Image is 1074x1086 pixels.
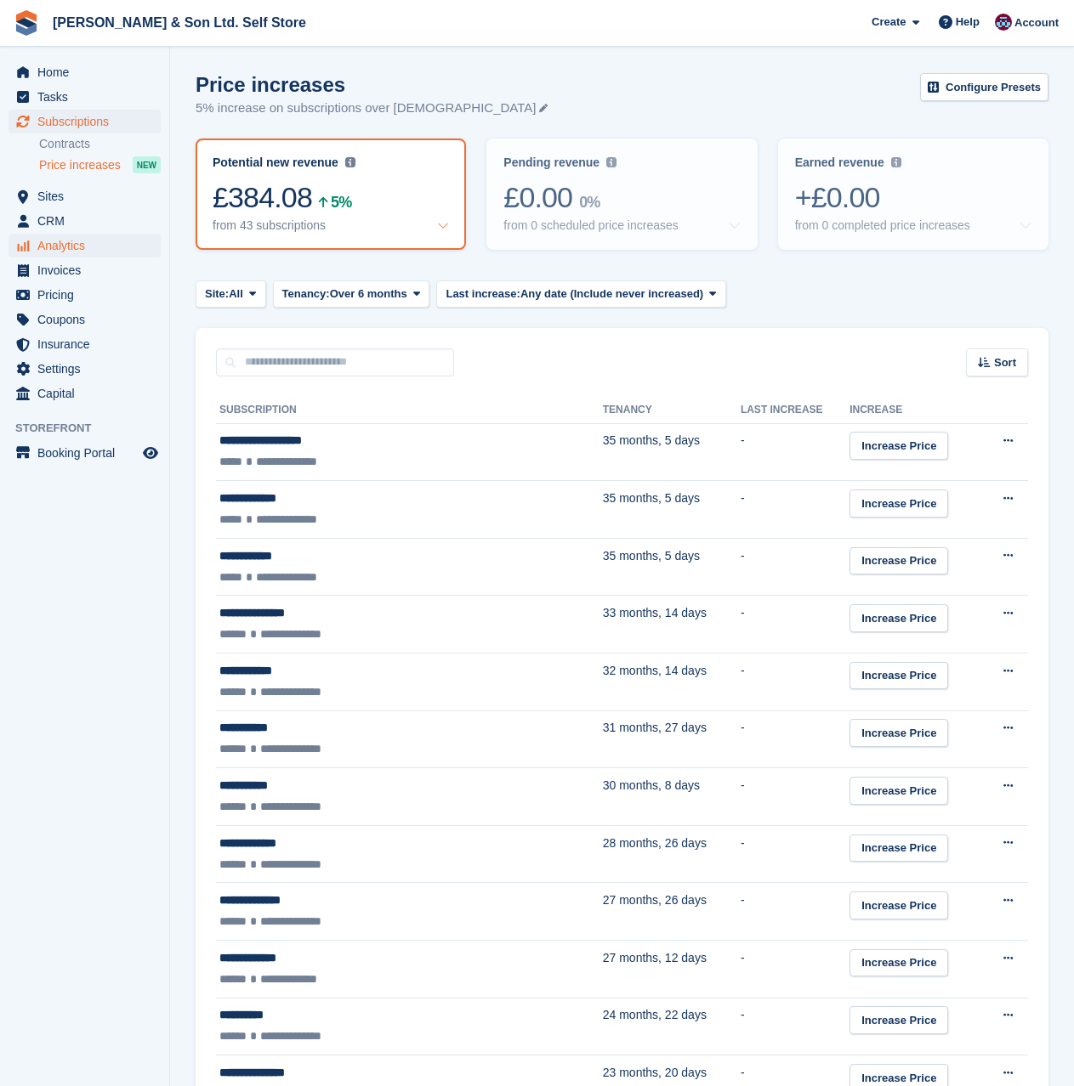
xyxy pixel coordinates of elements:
button: Last increase: Any date (Include never increased) [436,280,725,308]
div: from 0 completed price increases [795,218,970,233]
span: 30 months, 8 days [603,778,700,792]
td: - [741,768,850,826]
th: Last increase [741,397,850,424]
span: Last increase: [446,286,520,303]
span: Subscriptions [37,110,139,133]
span: 33 months, 14 days [603,606,707,619]
span: Settings [37,357,139,381]
td: - [741,538,850,596]
img: icon-info-grey-7440780725fd019a000dd9b08b2336e03edf1995a4989e88bcd33f0948082b44.svg [345,157,355,167]
a: menu [9,308,161,331]
span: 27 months, 26 days [603,893,707,907]
span: All [229,286,243,303]
a: Earned revenue +£0.00 from 0 completed price increases [778,139,1048,250]
div: Earned revenue [795,156,884,170]
a: [PERSON_NAME] & Son Ltd. Self Store [46,8,313,37]
a: Increase Price [850,604,948,632]
span: Booking Portal [37,441,139,465]
button: Tenancy: Over 6 months [273,280,430,308]
a: Potential new revenue £384.08 5% from 43 subscriptions [196,139,466,250]
img: stora-icon-8386f47178a22dfd0bd8f6a31ec36ba5ce8667c1dd55bd0f319d3a0aa187defe.svg [14,10,39,36]
span: Any date (Include never increased) [520,286,703,303]
span: Sort [994,354,1016,371]
span: Home [37,60,139,84]
a: menu [9,382,161,405]
td: - [741,941,850,998]
a: Increase Price [850,547,948,575]
a: Increase Price [850,777,948,805]
span: 35 months, 5 days [603,491,700,505]
a: Increase Price [850,834,948,863]
div: Pending revenue [503,156,600,170]
a: menu [9,110,161,133]
a: Configure Presets [920,73,1048,101]
div: +£0.00 [795,180,1031,215]
img: icon-info-grey-7440780725fd019a000dd9b08b2336e03edf1995a4989e88bcd33f0948082b44.svg [891,157,901,167]
a: menu [9,234,161,257]
td: - [741,481,850,539]
span: Create [872,14,906,31]
span: Site: [205,286,229,303]
img: Ben Tripp [995,14,1012,31]
span: Invoices [37,258,139,282]
div: Potential new revenue [213,156,338,170]
span: 23 months, 20 days [603,1066,707,1079]
span: Sites [37,184,139,208]
button: Site: All [196,280,266,308]
span: 35 months, 5 days [603,433,700,447]
div: £384.08 [213,180,449,215]
td: - [741,825,850,883]
div: from 0 scheduled price increases [503,218,678,233]
span: 24 months, 22 days [603,1008,707,1021]
span: 28 months, 26 days [603,836,707,850]
th: Subscription [216,397,603,424]
td: - [741,883,850,941]
span: 27 months, 12 days [603,951,707,964]
span: Help [956,14,980,31]
span: 35 months, 5 days [603,549,700,563]
a: menu [9,209,161,233]
a: menu [9,441,161,465]
a: menu [9,85,161,109]
h1: Price increases [196,73,548,96]
span: Capital [37,382,139,405]
a: menu [9,357,161,381]
a: menu [9,184,161,208]
a: Increase Price [850,949,948,977]
span: CRM [37,209,139,233]
a: Preview store [140,443,161,463]
span: Coupons [37,308,139,331]
a: menu [9,258,161,282]
div: 0% [579,196,600,208]
span: Storefront [15,420,169,437]
a: menu [9,60,161,84]
td: - [741,998,850,1055]
span: 32 months, 14 days [603,664,707,677]
td: - [741,710,850,768]
a: Price increases NEW [39,156,161,174]
th: Tenancy [603,397,741,424]
a: Increase Price [850,662,948,690]
td: - [741,423,850,481]
a: Increase Price [850,719,948,747]
td: - [741,653,850,711]
a: Contracts [39,136,161,152]
a: Increase Price [850,1006,948,1034]
div: NEW [133,156,161,173]
a: Increase Price [850,489,948,518]
p: 5% increase on subscriptions over [DEMOGRAPHIC_DATA] [196,99,548,118]
span: Over 6 months [330,286,407,303]
th: Increase [850,397,980,424]
span: Insurance [37,332,139,356]
a: Increase Price [850,891,948,919]
span: Tasks [37,85,139,109]
span: Price increases [39,157,121,173]
span: Tenancy: [282,286,330,303]
div: 5% [331,196,351,208]
a: Pending revenue £0.00 0% from 0 scheduled price increases [486,139,757,250]
img: icon-info-grey-7440780725fd019a000dd9b08b2336e03edf1995a4989e88bcd33f0948082b44.svg [606,157,617,167]
span: Analytics [37,234,139,257]
div: from 43 subscriptions [213,218,326,233]
a: Increase Price [850,432,948,460]
a: menu [9,332,161,356]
